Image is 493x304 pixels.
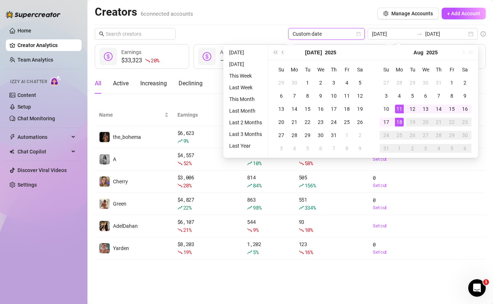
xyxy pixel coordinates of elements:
[226,60,265,69] li: [DATE]
[340,116,353,129] td: 2025-07-25
[220,48,265,56] div: Agency Revenue
[183,182,192,189] span: 28 %
[419,129,432,142] td: 2025-08-27
[353,142,367,155] td: 2025-08-09
[419,76,432,89] td: 2025-07-30
[247,196,290,212] div: 863
[432,63,445,76] th: Th
[247,161,252,166] span: rise
[17,131,69,143] span: Automations
[183,160,192,167] span: 52 %
[226,118,265,127] li: Last 2 Months
[299,218,364,234] div: 93
[327,102,340,116] td: 2025-07-17
[17,116,55,121] a: Chat Monitoring
[434,78,443,87] div: 31
[432,116,445,129] td: 2025-08-21
[106,30,165,38] input: Search creators
[99,111,163,119] span: Name
[447,78,456,87] div: 1
[183,137,189,144] span: 9 %
[303,118,312,126] div: 22
[406,129,419,142] td: 2025-08-26
[99,243,110,253] img: Yarden
[121,56,159,65] div: $33,323
[301,89,314,102] td: 2025-07-08
[316,105,325,113] div: 16
[458,89,472,102] td: 2025-08-09
[288,116,301,129] td: 2025-07-21
[17,92,36,98] a: Content
[177,129,238,145] div: $ 6,623
[177,139,183,144] span: rise
[372,30,414,38] input: Start date
[177,196,238,212] div: $ 4,827
[226,83,265,92] li: Last Week
[277,118,286,126] div: 20
[17,57,53,63] a: Team Analytics
[421,78,430,87] div: 30
[373,156,423,163] a: Set cut
[468,279,486,297] iframe: Intercom live chat
[343,91,351,100] div: 11
[277,105,286,113] div: 13
[299,183,304,188] span: rise
[314,63,327,76] th: We
[247,174,290,190] div: 814
[461,91,469,100] div: 9
[373,174,423,189] div: 0
[288,89,301,102] td: 2025-07-07
[301,129,314,142] td: 2025-07-29
[327,129,340,142] td: 2025-07-31
[9,134,15,140] span: thunderbolt
[316,131,325,140] div: 30
[277,144,286,153] div: 3
[395,105,404,113] div: 11
[316,78,325,87] div: 2
[17,39,76,51] a: Creator Analytics
[356,78,364,87] div: 5
[275,102,288,116] td: 2025-07-13
[314,102,327,116] td: 2025-07-16
[395,118,404,126] div: 18
[301,63,314,76] th: Tu
[183,204,192,211] span: 22 %
[406,63,419,76] th: Tu
[329,105,338,113] div: 17
[6,11,60,18] img: logo-BBDzfeDw.svg
[288,63,301,76] th: Mo
[177,183,183,188] span: fall
[305,45,322,60] button: Choose a month
[408,105,417,113] div: 12
[340,76,353,89] td: 2025-07-04
[458,63,472,76] th: Sa
[432,102,445,116] td: 2025-08-14
[327,76,340,89] td: 2025-07-03
[425,30,467,38] input: End date
[356,91,364,100] div: 12
[340,129,353,142] td: 2025-08-01
[179,79,203,88] div: Declining
[373,249,423,256] a: Set cut
[353,129,367,142] td: 2025-08-02
[290,91,299,100] div: 7
[113,156,116,162] span: A
[226,48,265,57] li: [DATE]
[104,52,113,61] span: dollar-circle
[432,76,445,89] td: 2025-07-31
[113,223,138,229] span: AdelDahan
[329,118,338,126] div: 24
[447,131,456,140] div: 29
[343,78,351,87] div: 4
[327,116,340,129] td: 2025-07-24
[253,182,261,189] span: 84 %
[421,144,430,153] div: 3
[316,144,325,153] div: 6
[299,205,304,210] span: rise
[50,75,61,86] img: AI Chatter
[461,144,469,153] div: 6
[314,76,327,89] td: 2025-07-02
[356,105,364,113] div: 19
[17,146,69,157] span: Chat Copilot
[406,116,419,129] td: 2025-08-19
